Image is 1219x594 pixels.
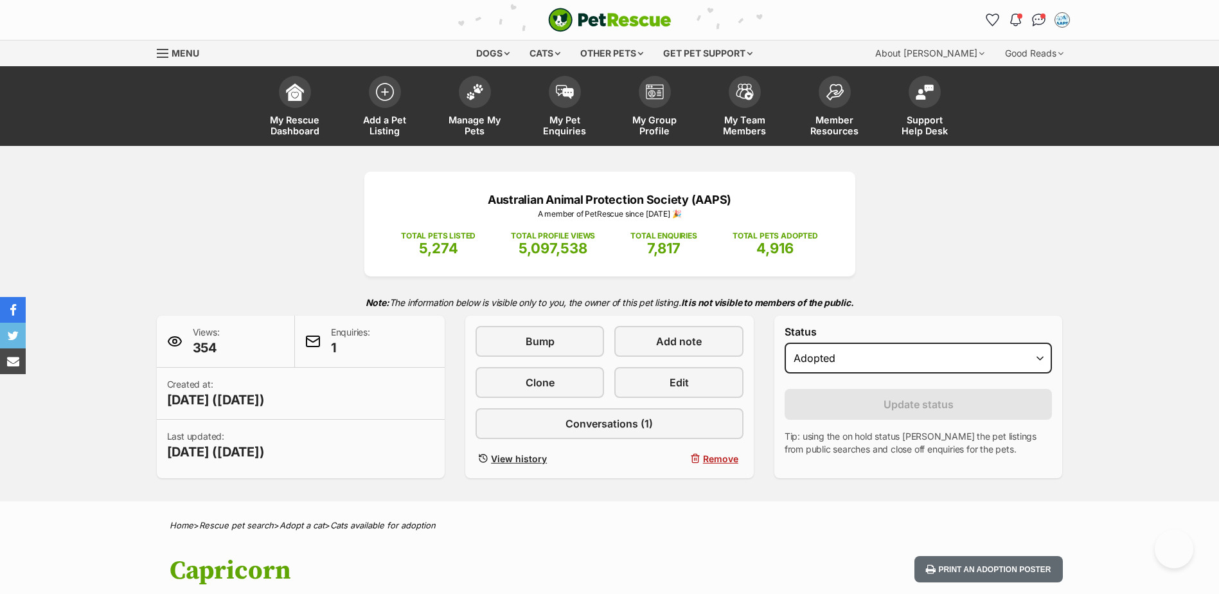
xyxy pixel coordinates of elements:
[521,40,569,66] div: Cats
[157,289,1063,316] p: The information below is visible only to you, the owner of this pet listing.
[280,520,325,530] a: Adopt a cat
[614,449,743,468] button: Remove
[548,8,672,32] img: logo-cat-932fe2b9b8326f06289b0f2fb663e598f794de774fb13d1741a6617ecf9a85b4.svg
[366,297,389,308] strong: Note:
[1010,14,1020,26] img: notifications-46538b983faf8c2785f20acdc204bb7945ddae34d4c08c2a6579f10ce5e182be.svg
[983,10,1072,30] ul: Account quick links
[983,10,1003,30] a: Favourites
[790,69,880,146] a: Member Resources
[519,240,587,256] span: 5,097,538
[733,230,818,242] p: TOTAL PETS ADOPTED
[826,84,844,101] img: member-resources-icon-8e73f808a243e03378d46382f2149f9095a855e16c252ad45f914b54edf8863c.svg
[167,430,265,461] p: Last updated:
[571,40,652,66] div: Other pets
[626,114,684,136] span: My Group Profile
[896,114,954,136] span: Support Help Desk
[491,452,547,465] span: View history
[419,240,458,256] span: 5,274
[806,114,864,136] span: Member Resources
[331,339,370,357] span: 1
[526,375,555,390] span: Clone
[526,334,555,349] span: Bump
[656,334,702,349] span: Add note
[1056,14,1069,26] img: Adoption Team profile pic
[167,378,265,409] p: Created at:
[193,339,220,357] span: 354
[996,40,1072,66] div: Good Reads
[614,326,743,357] a: Add note
[466,84,484,100] img: manage-my-pets-icon-02211641906a0b7f246fdf0571729dbe1e7629f14944591b6c1af311fb30b64b.svg
[157,40,208,64] a: Menu
[520,69,610,146] a: My Pet Enquiries
[446,114,504,136] span: Manage My Pets
[467,40,519,66] div: Dogs
[167,391,265,409] span: [DATE] ([DATE])
[716,114,774,136] span: My Team Members
[756,240,794,256] span: 4,916
[384,191,836,208] p: Australian Animal Protection Society (AAPS)
[700,69,790,146] a: My Team Members
[630,230,697,242] p: TOTAL ENQUIRIES
[914,556,1062,582] button: Print an adoption poster
[556,85,574,99] img: pet-enquiries-icon-7e3ad2cf08bfb03b45e93fb7055b45f3efa6380592205ae92323e6603595dc1f.svg
[331,326,370,357] p: Enquiries:
[670,375,689,390] span: Edit
[1029,10,1049,30] a: Conversations
[172,48,199,59] span: Menu
[430,69,520,146] a: Manage My Pets
[866,40,993,66] div: About [PERSON_NAME]
[536,114,594,136] span: My Pet Enquiries
[170,520,193,530] a: Home
[330,520,436,530] a: Cats available for adoption
[785,389,1053,420] button: Update status
[1032,14,1045,26] img: chat-41dd97257d64d25036548639549fe6c8038ab92f7586957e7f3b1b290dea8141.svg
[785,326,1053,337] label: Status
[476,367,604,398] a: Clone
[614,367,743,398] a: Edit
[548,8,672,32] a: PetRescue
[401,230,476,242] p: TOTAL PETS LISTED
[646,84,664,100] img: group-profile-icon-3fa3cf56718a62981997c0bc7e787c4b2cf8bcc04b72c1350f741eb67cf2f40e.svg
[356,114,414,136] span: Add a Pet Listing
[199,520,274,530] a: Rescue pet search
[286,83,304,101] img: dashboard-icon-eb2f2d2d3e046f16d808141f083e7271f6b2e854fb5c12c21221c1fb7104beca.svg
[138,521,1082,530] div: > > >
[880,69,970,146] a: Support Help Desk
[565,416,653,431] span: Conversations (1)
[647,240,681,256] span: 7,817
[170,556,713,586] h1: Capricorn
[1052,10,1072,30] button: My account
[250,69,340,146] a: My Rescue Dashboard
[376,83,394,101] img: add-pet-listing-icon-0afa8454b4691262ce3f59096e99ab1cd57d4a30225e0717b998d2c9b9846f56.svg
[476,326,604,357] a: Bump
[511,230,595,242] p: TOTAL PROFILE VIEWS
[1006,10,1026,30] button: Notifications
[785,430,1053,456] p: Tip: using the on hold status [PERSON_NAME] the pet listings from public searches and close off e...
[916,84,934,100] img: help-desk-icon-fdf02630f3aa405de69fd3d07c3f3aa587a6932b1a1747fa1d2bba05be0121f9.svg
[703,452,738,465] span: Remove
[884,397,954,412] span: Update status
[681,297,854,308] strong: It is not visible to members of the public.
[1155,530,1193,568] iframe: Help Scout Beacon - Open
[610,69,700,146] a: My Group Profile
[476,408,743,439] a: Conversations (1)
[193,326,220,357] p: Views:
[654,40,761,66] div: Get pet support
[340,69,430,146] a: Add a Pet Listing
[266,114,324,136] span: My Rescue Dashboard
[384,208,836,220] p: A member of PetRescue since [DATE] 🎉
[476,449,604,468] a: View history
[167,443,265,461] span: [DATE] ([DATE])
[736,84,754,100] img: team-members-icon-5396bd8760b3fe7c0b43da4ab00e1e3bb1a5d9ba89233759b79545d2d3fc5d0d.svg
